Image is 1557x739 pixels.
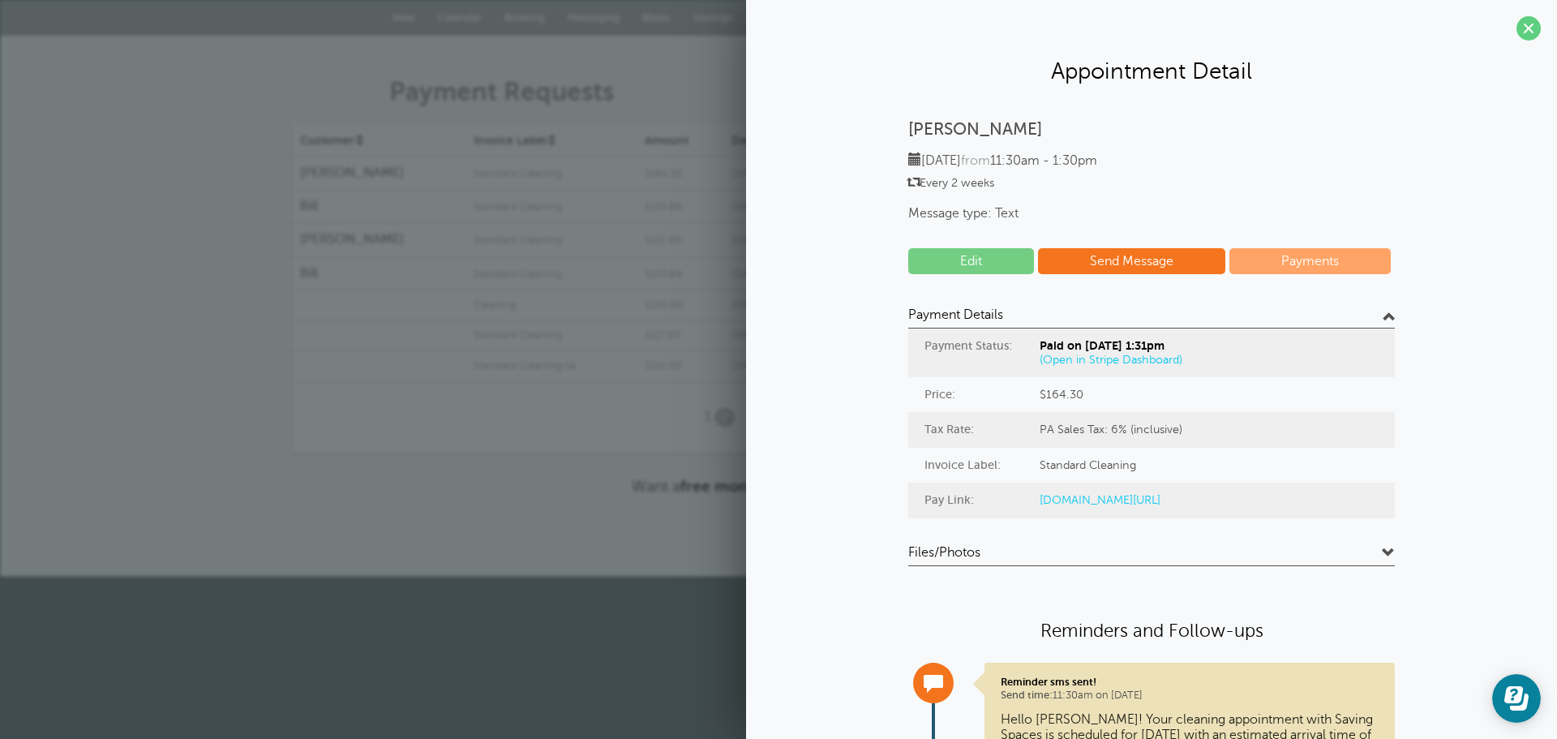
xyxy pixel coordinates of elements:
[731,201,860,213] span: [DATE]
[292,157,1265,191] a: [PERSON_NAME] Standard Cleaning $164.30 [DATE] [DATE] - - -
[645,329,715,342] span: $117.00
[300,199,457,214] h4: Bill
[731,299,860,311] span: [DATE]
[731,329,860,342] span: [DATE]
[1229,248,1391,274] a: Payments
[731,269,860,281] span: [DATE]
[645,168,715,180] span: $164.30
[1040,339,1165,352] strong: Paid on [DATE] 1:31pm
[389,76,1184,107] h1: Payment Requests
[1001,690,1053,701] span: Send time:
[908,175,1395,190] span: Every 2 weeks
[645,360,715,372] span: $110.00
[474,234,628,247] span: Standard Cleaning
[908,544,980,561] span: Files/Photos
[1492,674,1541,723] iframe: Resource center
[373,477,1184,496] p: Want a ?
[731,234,860,247] span: [DATE]
[705,410,710,425] a: 1
[1040,493,1160,506] a: [DOMAIN_NAME][URL]
[1038,248,1225,274] a: Send Message
[731,168,860,180] span: [DATE]
[1040,384,1083,406] span: $164.30
[1001,676,1096,688] strong: Reminder sms sent!
[292,321,1265,351] a: Standard Cleaning $117.00 [DATE] - - - -
[924,384,1030,406] span: Price:
[1001,676,1379,702] p: 11:30am on [DATE]
[645,201,715,213] span: $153.69
[908,619,1395,642] h4: Reminders and Follow-ups
[908,206,1395,221] span: Message type: Text
[924,419,1030,440] span: Tax Rate:
[908,307,1003,323] span: Payment Details
[731,360,860,372] span: [DATE]
[292,352,1265,380] a: Standard Cleaning Se $110.00 [DATE] - - - -
[438,11,482,24] span: Calendar
[924,335,1030,372] span: Payment Status:
[1040,353,1182,366] a: (Open in Stripe Dashboard)
[1040,419,1182,440] span: PA Sales Tax: 6% (inclusive)
[292,291,1265,321] a: Cleaning $100.00 [DATE] - - - -
[693,11,733,24] span: Settings
[474,168,628,180] span: Standard Cleaning
[731,134,815,147] a: Date Created
[504,11,545,24] span: Booking
[474,360,628,372] span: Standard Cleaning Se
[474,134,557,147] a: Invoice Label
[762,57,1541,85] h2: Appointment Detail
[568,11,620,24] span: Messaging
[300,266,457,281] h4: Bill
[392,11,415,24] span: New
[474,299,628,311] span: Cleaning
[474,329,628,342] span: Standard Cleaning
[924,454,1030,476] span: Invoice Label:
[680,478,764,495] strong: free month
[645,269,715,281] span: $153.69
[300,232,457,247] h4: [PERSON_NAME]
[300,165,457,181] h4: [PERSON_NAME]
[642,11,671,24] span: Blasts
[292,224,1265,257] a: [PERSON_NAME] Standard Cleaning $121.90 [DATE] [DATE] - - -
[474,269,628,281] span: Standard Cleaning
[645,299,715,311] span: $100.00
[645,234,715,247] span: $121.90
[908,153,1097,168] span: [DATE] 11:30am - 1:30pm
[961,153,990,168] span: from
[924,489,1030,511] span: Pay Link:
[292,191,1265,224] a: Bill Standard Cleaning $153.69 [DATE] - - - -
[714,408,735,426] span: 2
[908,119,1395,140] p: [PERSON_NAME]
[300,134,365,147] a: Customer
[908,248,1034,274] a: Edit
[1040,454,1136,476] span: Standard Cleaning
[474,201,628,213] span: Standard Cleaning
[292,258,1265,291] a: Bill Standard Cleaning $153.69 [DATE] [DATE] - - -
[637,126,723,156] div: Amount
